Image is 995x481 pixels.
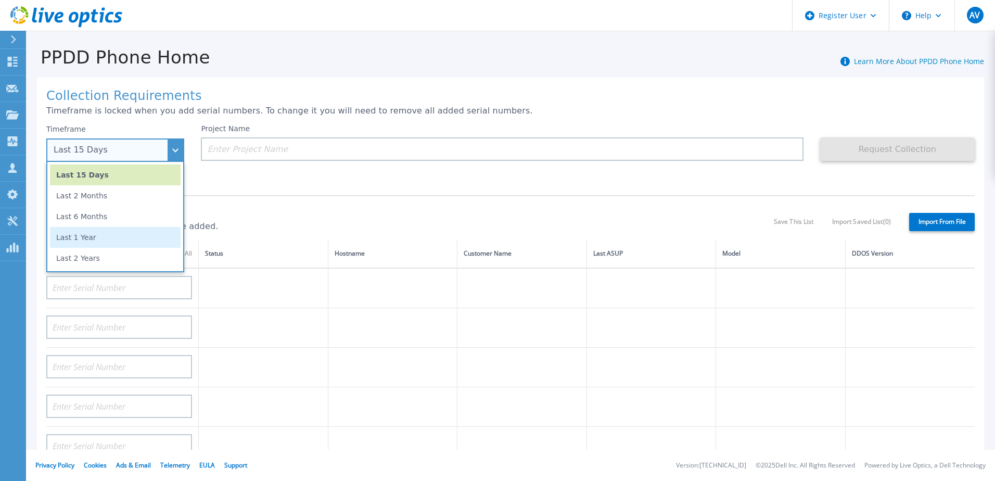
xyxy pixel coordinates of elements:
[716,239,846,268] th: Model
[46,204,774,219] h1: Serial Numbers
[46,434,192,458] input: Enter Serial Number
[756,462,855,469] li: © 2025 Dell Inc. All Rights Reserved
[201,125,250,132] label: Project Name
[199,239,328,268] th: Status
[50,227,181,248] li: Last 1 Year
[46,315,192,339] input: Enter Serial Number
[970,11,980,19] span: AV
[46,222,774,231] p: 0 of 20 (max) serial numbers are added.
[26,47,210,68] h1: PPDD Phone Home
[50,206,181,227] li: Last 6 Months
[909,213,975,231] label: Import From File
[820,137,975,161] button: Request Collection
[201,137,803,161] input: Enter Project Name
[50,164,181,185] li: Last 15 Days
[160,461,190,470] a: Telemetry
[46,106,975,116] p: Timeframe is locked when you add serial numbers. To change it you will need to remove all added s...
[35,461,74,470] a: Privacy Policy
[224,461,247,470] a: Support
[457,239,587,268] th: Customer Name
[46,355,192,378] input: Enter Serial Number
[50,185,181,206] li: Last 2 Months
[854,56,984,66] a: Learn More About PPDD Phone Home
[84,461,107,470] a: Cookies
[46,125,86,133] label: Timeframe
[116,461,151,470] a: Ads & Email
[676,462,746,469] li: Version: [TECHNICAL_ID]
[54,145,165,155] div: Last 15 Days
[845,239,975,268] th: DDOS Version
[50,248,181,269] li: Last 2 Years
[46,395,192,418] input: Enter Serial Number
[46,276,192,299] input: Enter Serial Number
[46,89,975,104] h1: Collection Requirements
[586,239,716,268] th: Last ASUP
[199,461,215,470] a: EULA
[864,462,986,469] li: Powered by Live Optics, a Dell Technology
[328,239,457,268] th: Hostname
